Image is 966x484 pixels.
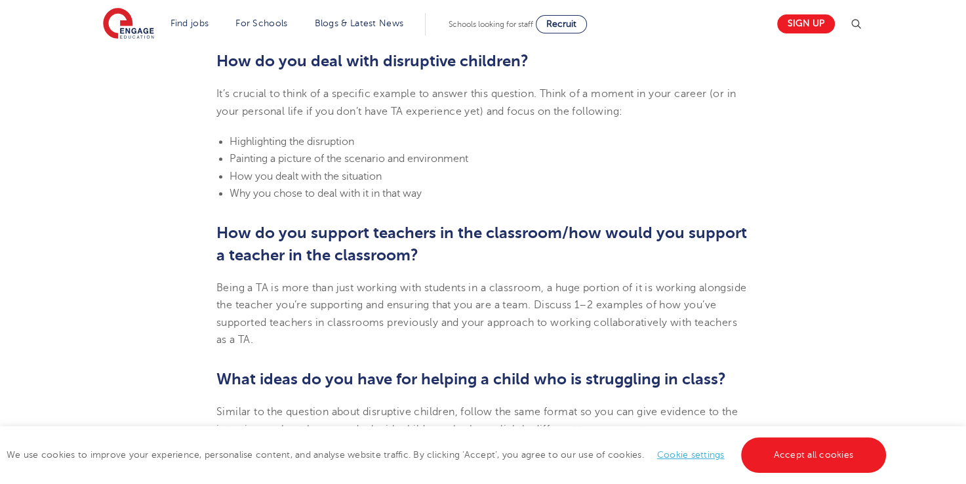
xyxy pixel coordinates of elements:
[216,224,747,264] b: How do you support teachers in the classroom/how would you support a teacher in the classroom?
[546,19,576,29] span: Recruit
[216,282,746,346] span: Being a TA is more than just working with students in a classroom, a huge portion of it is workin...
[315,18,404,28] a: Blogs & Latest News
[216,370,726,388] b: What ideas do you have for helping a child who is struggling in class?
[216,88,736,117] span: It’s crucial to think of a specific example to answer this question. Think of a moment in your ca...
[230,188,422,199] span: Why you chose to deal with it in that way
[103,8,154,41] img: Engage Education
[235,18,287,28] a: For Schools
[657,450,725,460] a: Cookie settings
[230,136,354,148] span: Highlighting the disruption
[777,14,835,33] a: Sign up
[230,171,382,182] span: How you dealt with the situation
[7,450,889,460] span: We use cookies to improve your experience, personalise content, and analyse website traffic. By c...
[216,406,738,435] span: Similar to the question about disruptive children, follow the same format so you can give evidenc...
[536,15,587,33] a: Recruit
[216,52,529,70] b: How do you deal with disruptive children?
[171,18,209,28] a: Find jobs
[449,20,533,29] span: Schools looking for staff
[741,437,887,473] a: Accept all cookies
[230,153,468,165] span: Painting a picture of the scenario and environment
